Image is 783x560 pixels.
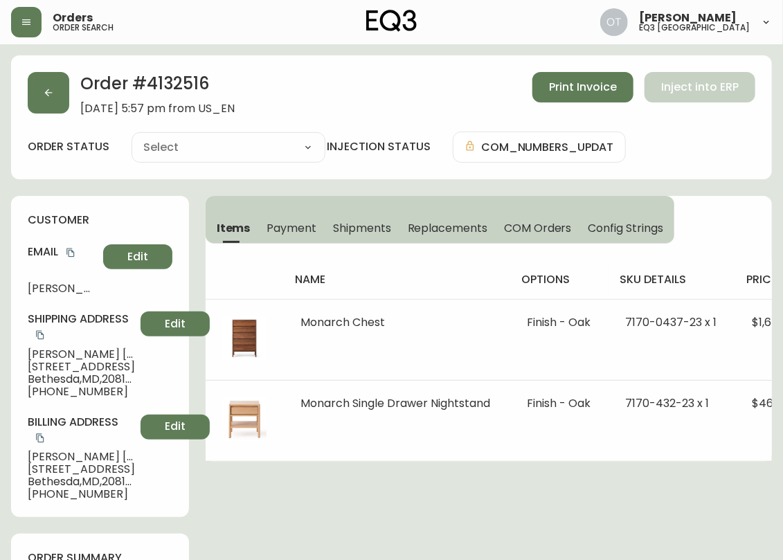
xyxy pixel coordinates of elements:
[625,314,717,330] span: 7170-0437-23 x 1
[527,397,592,410] li: Finish - Oak
[366,10,417,32] img: logo
[103,244,172,269] button: Edit
[300,314,385,330] span: Monarch Chest
[28,373,135,386] span: Bethesda , MD , 20814 , US
[300,395,490,411] span: Monarch Single Drawer Nightstand
[28,139,109,154] label: order status
[28,463,135,476] span: [STREET_ADDRESS]
[600,8,628,36] img: 5d4d18d254ded55077432b49c4cb2919
[295,272,499,287] h4: name
[620,272,724,287] h4: sku details
[28,361,135,373] span: [STREET_ADDRESS]
[28,348,135,361] span: [PERSON_NAME] [PERSON_NAME]
[141,311,210,336] button: Edit
[127,249,148,264] span: Edit
[28,282,98,295] span: [PERSON_NAME][EMAIL_ADDRESS][DOMAIN_NAME]
[504,221,572,235] span: COM Orders
[549,80,617,95] span: Print Invoice
[327,139,431,154] h4: injection status
[28,311,135,343] h4: Shipping Address
[588,221,663,235] span: Config Strings
[53,24,114,32] h5: order search
[222,316,267,361] img: 0561a3c0-8f6a-4115-b367-a859fd591068.jpg
[28,415,135,446] h4: Billing Address
[53,12,93,24] span: Orders
[639,12,737,24] span: [PERSON_NAME]
[532,72,633,102] button: Print Invoice
[80,72,235,102] h2: Order # 4132516
[521,272,597,287] h4: options
[28,386,135,398] span: [PHONE_NUMBER]
[165,316,186,332] span: Edit
[625,395,709,411] span: 7170-432-23 x 1
[64,246,78,260] button: copy
[28,451,135,463] span: [PERSON_NAME] [PERSON_NAME]
[28,476,135,488] span: Bethesda , MD , 20814 , US
[33,328,47,342] button: copy
[28,244,98,260] h4: Email
[33,431,47,445] button: copy
[165,419,186,434] span: Edit
[28,213,172,228] h4: customer
[141,415,210,440] button: Edit
[222,397,267,442] img: b2e90e68-36b4-4614-bd82-bc2e02301854.jpg
[267,221,317,235] span: Payment
[527,316,592,329] li: Finish - Oak
[639,24,750,32] h5: eq3 [GEOGRAPHIC_DATA]
[408,221,487,235] span: Replacements
[217,221,251,235] span: Items
[28,488,135,500] span: [PHONE_NUMBER]
[333,221,391,235] span: Shipments
[80,102,235,115] span: [DATE] 5:57 pm from US_EN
